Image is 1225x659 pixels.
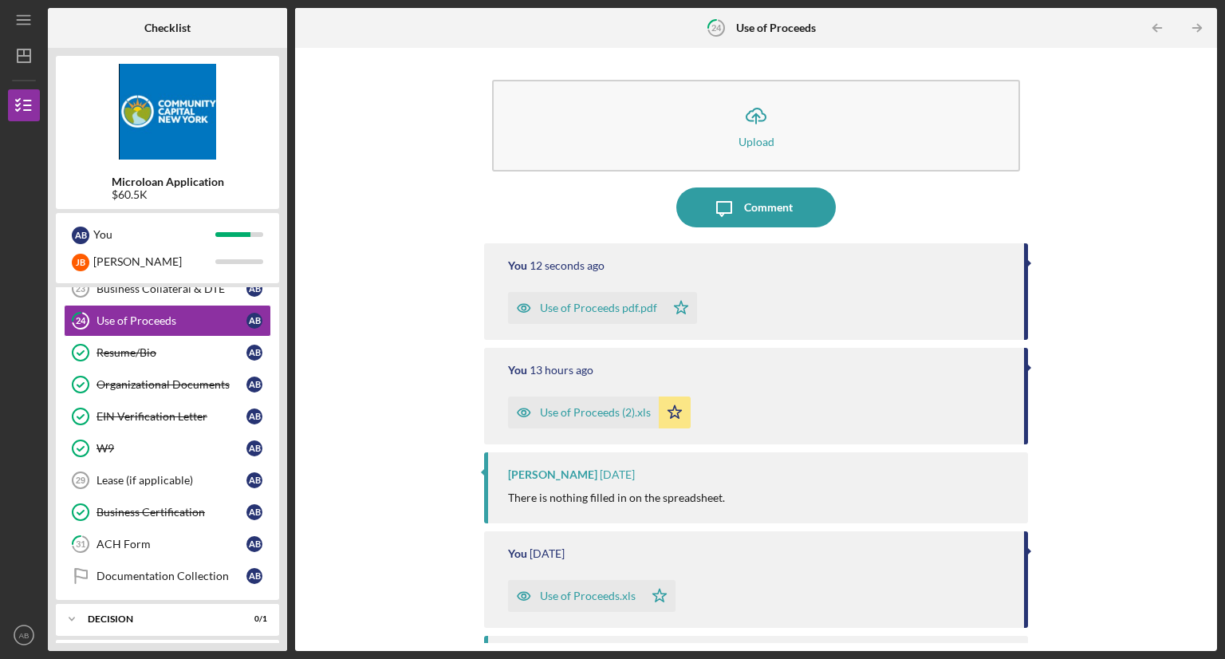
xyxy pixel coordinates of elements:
[97,538,246,550] div: ACH Form
[97,314,246,327] div: Use of Proceeds
[64,496,271,528] a: Business CertificationAB
[88,614,227,624] div: Decision
[246,472,262,488] div: A B
[540,590,636,602] div: Use of Proceeds.xls
[19,631,30,640] text: AB
[540,406,651,419] div: Use of Proceeds (2).xls
[711,22,722,33] tspan: 24
[64,432,271,464] a: W9AB
[246,377,262,393] div: A B
[97,474,246,487] div: Lease (if applicable)
[246,313,262,329] div: A B
[508,468,597,481] div: [PERSON_NAME]
[736,22,816,34] b: Use of Proceeds
[97,506,246,519] div: Business Certification
[246,281,262,297] div: A B
[246,536,262,552] div: A B
[64,464,271,496] a: 29Lease (if applicable)AB
[76,476,85,485] tspan: 29
[64,337,271,369] a: Resume/BioAB
[246,440,262,456] div: A B
[246,345,262,361] div: A B
[76,539,85,550] tspan: 31
[676,187,836,227] button: Comment
[508,580,676,612] button: Use of Proceeds.xls
[64,273,271,305] a: 23Business Collateral & DTEAB
[530,364,593,377] time: 2025-08-18 11:52
[97,410,246,423] div: EIN Verification Letter
[97,442,246,455] div: W9
[144,22,191,34] b: Checklist
[238,614,267,624] div: 0 / 1
[64,401,271,432] a: EIN Verification LetterAB
[246,408,262,424] div: A B
[540,302,657,314] div: Use of Proceeds pdf.pdf
[508,292,697,324] button: Use of Proceeds pdf.pdf
[112,176,224,188] b: Microloan Application
[72,254,89,271] div: J B
[93,248,215,275] div: [PERSON_NAME]
[744,187,793,227] div: Comment
[739,136,774,148] div: Upload
[530,259,605,272] time: 2025-08-19 00:58
[112,188,224,201] div: $60.5K
[492,80,1020,172] button: Upload
[530,547,565,560] time: 2025-08-16 15:54
[97,282,246,295] div: Business Collateral & DTE
[64,528,271,560] a: 31ACH FormAB
[97,570,246,582] div: Documentation Collection
[508,547,527,560] div: You
[508,489,725,507] p: There is nothing filled in on the spreadsheet.
[56,64,279,160] img: Product logo
[246,504,262,520] div: A B
[64,305,271,337] a: 24Use of ProceedsAB
[8,619,40,651] button: AB
[76,284,85,294] tspan: 23
[97,378,246,391] div: Organizational Documents
[64,369,271,401] a: Organizational DocumentsAB
[72,227,89,244] div: A B
[508,259,527,272] div: You
[97,346,246,359] div: Resume/Bio
[246,568,262,584] div: A B
[76,316,86,326] tspan: 24
[600,468,635,481] time: 2025-08-16 15:55
[93,221,215,248] div: You
[508,364,527,377] div: You
[64,560,271,592] a: Documentation CollectionAB
[508,397,691,428] button: Use of Proceeds (2).xls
